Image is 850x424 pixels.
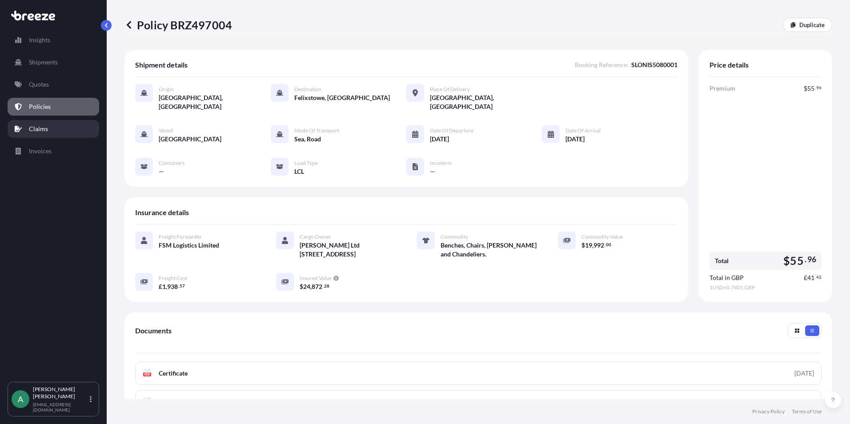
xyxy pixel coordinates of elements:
span: . [323,284,324,288]
p: Policy BRZ497004 [124,18,232,32]
span: 55 [790,255,803,266]
p: Shipments [29,58,58,67]
span: Load Type [294,160,318,167]
span: 992 [593,242,604,248]
span: 96 [807,257,816,262]
span: $ [300,284,303,290]
span: , [166,284,167,290]
span: Freight Forwarder [159,233,202,240]
span: Destination [294,86,321,93]
span: 96 [816,86,822,89]
span: . [178,284,179,288]
span: Total in GBP [710,273,744,282]
span: [GEOGRAPHIC_DATA], [GEOGRAPHIC_DATA] [159,93,271,111]
span: 57 [180,284,185,288]
p: Invoices [29,147,52,156]
span: Sea, Road [294,135,321,144]
span: $ [804,85,807,92]
span: FSM Logistics Limited [159,241,219,250]
span: $ [783,255,790,266]
span: Insured Value [300,275,332,282]
span: Incoterm [430,160,452,167]
span: LCL [294,167,304,176]
span: Premium [710,84,735,93]
span: 1 [162,284,166,290]
a: Invoices [8,142,99,160]
p: Duplicate [799,20,825,29]
a: Terms of Use [792,408,822,415]
span: Freight Cost [159,275,187,282]
span: [DATE] [430,135,449,144]
span: . [805,257,806,262]
span: Date of Arrival [565,127,601,134]
p: Policies [29,102,51,111]
span: Vessel [159,127,173,134]
span: 55 [807,85,814,92]
span: 42 [816,276,822,279]
a: Duplicate [783,18,832,32]
p: Claims [29,124,48,133]
span: 872 [312,284,322,290]
span: — [430,167,435,176]
span: — [159,167,164,176]
span: 41 [807,275,814,281]
span: Date of Departure [430,127,473,134]
span: , [592,242,593,248]
span: [GEOGRAPHIC_DATA] [159,135,221,144]
span: A [18,395,23,404]
span: Felixstowe, [GEOGRAPHIC_DATA] [294,93,390,102]
span: [PERSON_NAME] Ltd [STREET_ADDRESS] [300,241,396,259]
span: 24 [303,284,310,290]
span: Shipment details [135,60,188,69]
span: Mode of Transport [294,127,339,134]
span: 19 [585,242,592,248]
a: Privacy Policy [752,408,785,415]
a: Insights [8,31,99,49]
p: [EMAIL_ADDRESS][DOMAIN_NAME] [33,402,88,412]
span: . [815,86,816,89]
a: Shipments [8,53,99,71]
span: Booking Reference : [575,60,629,69]
span: Policy Full Terms and Conditions [159,397,249,406]
a: PDFCertificate[DATE] [135,362,822,385]
span: Certificate [159,369,188,378]
span: . [815,276,816,279]
p: Insights [29,36,50,44]
span: £ [804,275,807,281]
span: 938 [167,284,178,290]
span: 28 [324,284,329,288]
a: PDFPolicy Full Terms and Conditions [135,390,822,413]
span: Price details [710,60,749,69]
span: SLONIS5080001 [631,60,678,69]
a: Policies [8,98,99,116]
div: [DATE] [794,369,814,378]
span: Cargo Owner [300,233,331,240]
span: Commodity Value [581,233,623,240]
a: Quotes [8,76,99,93]
text: PDF [144,373,150,376]
span: Origin [159,86,174,93]
span: Place of Delivery [430,86,470,93]
span: $ [581,242,585,248]
span: 1 USD = 0.7401 GBP [710,284,822,291]
span: Benches, Chairs, [PERSON_NAME] and Chandeliers. [441,241,537,259]
span: Commodity [441,233,468,240]
p: Quotes [29,80,49,89]
p: [PERSON_NAME] [PERSON_NAME] [33,386,88,400]
span: Insurance details [135,208,189,217]
span: Total [715,256,729,265]
span: , [310,284,312,290]
span: 00 [606,243,611,246]
span: Documents [135,326,172,335]
span: £ [159,284,162,290]
span: . [605,243,605,246]
span: [DATE] [565,135,585,144]
span: Containers [159,160,184,167]
a: Claims [8,120,99,138]
span: [GEOGRAPHIC_DATA], [GEOGRAPHIC_DATA] [430,93,542,111]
